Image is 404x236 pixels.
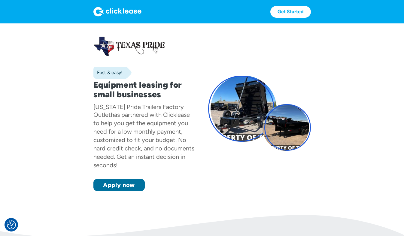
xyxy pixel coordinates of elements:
[93,103,184,118] div: [US_STATE] Pride Trailers Factory Outlet
[270,6,311,18] a: Get Started
[7,220,16,229] img: Revisit consent button
[93,111,194,169] div: has partnered with Clicklease to help you get the equipment you need for a low monthly payment, c...
[7,220,16,229] button: Consent Preferences
[93,179,145,191] a: Apply now
[93,80,196,99] h1: Equipment leasing for small businesses
[93,70,123,76] div: Fast & easy!
[93,7,141,17] img: Logo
